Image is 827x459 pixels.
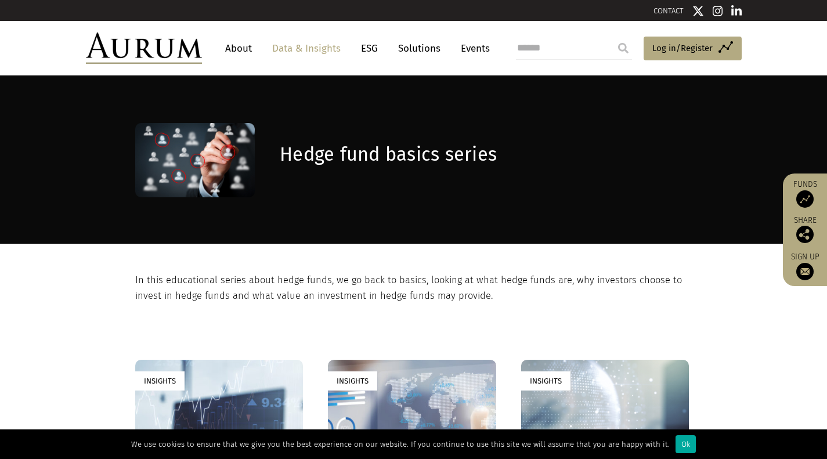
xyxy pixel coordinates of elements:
[328,371,377,391] div: Insights
[652,41,713,55] span: Log in/Register
[789,216,821,243] div: Share
[676,435,696,453] div: Ok
[796,226,814,243] img: Share this post
[796,263,814,280] img: Sign up to our newsletter
[355,38,384,59] a: ESG
[796,190,814,208] img: Access Funds
[280,143,689,166] h1: Hedge fund basics series
[731,5,742,17] img: Linkedin icon
[612,37,635,60] input: Submit
[86,32,202,64] img: Aurum
[713,5,723,17] img: Instagram icon
[135,371,185,391] div: Insights
[392,38,446,59] a: Solutions
[521,371,570,391] div: Insights
[455,38,490,59] a: Events
[135,273,689,303] p: In this educational series about hedge funds, we go back to basics, looking at what hedge funds a...
[219,38,258,59] a: About
[692,5,704,17] img: Twitter icon
[653,6,684,15] a: CONTACT
[644,37,742,61] a: Log in/Register
[266,38,346,59] a: Data & Insights
[789,179,821,208] a: Funds
[789,252,821,280] a: Sign up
